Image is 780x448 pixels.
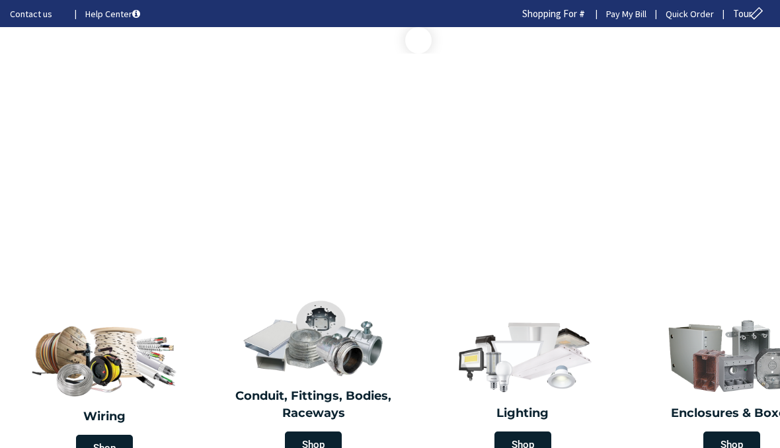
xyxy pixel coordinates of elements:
strong: # [579,7,585,20]
a: Quick Order [666,7,714,20]
a: Help Center [85,7,140,20]
h2: Lighting [428,405,617,422]
span: Tour [733,7,767,20]
a: Contact us [10,7,64,20]
h2: Wiring [7,408,202,426]
a: Pay My Bill [606,7,646,20]
h2: Conduit, Fittings, Bodies, Raceways [219,388,408,422]
span: Shopping For [522,7,577,20]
